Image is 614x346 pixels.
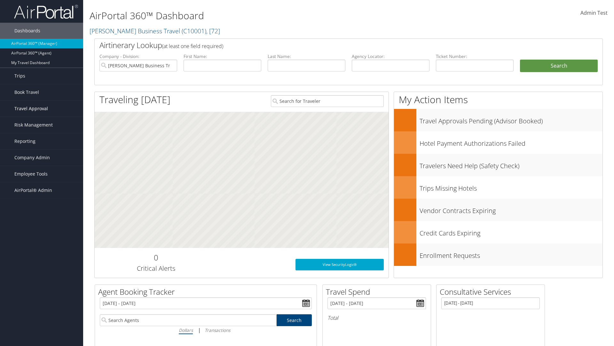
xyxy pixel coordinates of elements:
[420,226,602,238] h3: Credit Cards Expiring
[100,314,276,326] input: Search Agents
[14,23,40,39] span: Dashboards
[14,150,50,166] span: Company Admin
[271,95,384,107] input: Search for Traveler
[436,53,514,60] label: Ticket Number:
[99,93,170,106] h1: Traveling [DATE]
[182,27,206,35] span: ( C10001 )
[162,43,223,50] span: (at least one field required)
[394,243,602,266] a: Enrollment Requests
[394,176,602,199] a: Trips Missing Hotels
[327,314,426,321] h6: Total
[440,286,545,297] h2: Consultative Services
[99,252,212,263] h2: 0
[268,53,345,60] label: Last Name:
[420,113,602,126] h3: Travel Approvals Pending (Advisor Booked)
[99,53,177,60] label: Company - Division:
[394,221,602,243] a: Credit Cards Expiring
[14,182,52,198] span: AirPortal® Admin
[394,93,602,106] h1: My Action Items
[394,109,602,131] a: Travel Approvals Pending (Advisor Booked)
[14,68,25,84] span: Trips
[420,248,602,260] h3: Enrollment Requests
[326,286,431,297] h2: Travel Spend
[420,203,602,215] h3: Vendor Contracts Expiring
[14,4,78,19] img: airportal-logo.png
[520,60,598,72] button: Search
[14,166,48,182] span: Employee Tools
[14,133,35,149] span: Reporting
[295,259,384,270] a: View SecurityLogic®
[14,117,53,133] span: Risk Management
[394,131,602,154] a: Hotel Payment Authorizations Failed
[179,327,193,333] i: Dollars
[580,3,608,23] a: Admin Test
[98,286,317,297] h2: Agent Booking Tracker
[277,314,312,326] a: Search
[352,53,429,60] label: Agency Locator:
[394,199,602,221] a: Vendor Contracts Expiring
[420,136,602,148] h3: Hotel Payment Authorizations Failed
[394,154,602,176] a: Travelers Need Help (Safety Check)
[99,264,212,273] h3: Critical Alerts
[90,27,220,35] a: [PERSON_NAME] Business Travel
[90,9,435,22] h1: AirPortal 360™ Dashboard
[14,84,39,100] span: Book Travel
[184,53,261,60] label: First Name:
[100,326,312,334] div: |
[420,158,602,170] h3: Travelers Need Help (Safety Check)
[205,327,230,333] i: Transactions
[580,9,608,16] span: Admin Test
[14,101,48,117] span: Travel Approval
[420,181,602,193] h3: Trips Missing Hotels
[206,27,220,35] span: , [ 72 ]
[99,40,555,51] h2: Airtinerary Lookup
